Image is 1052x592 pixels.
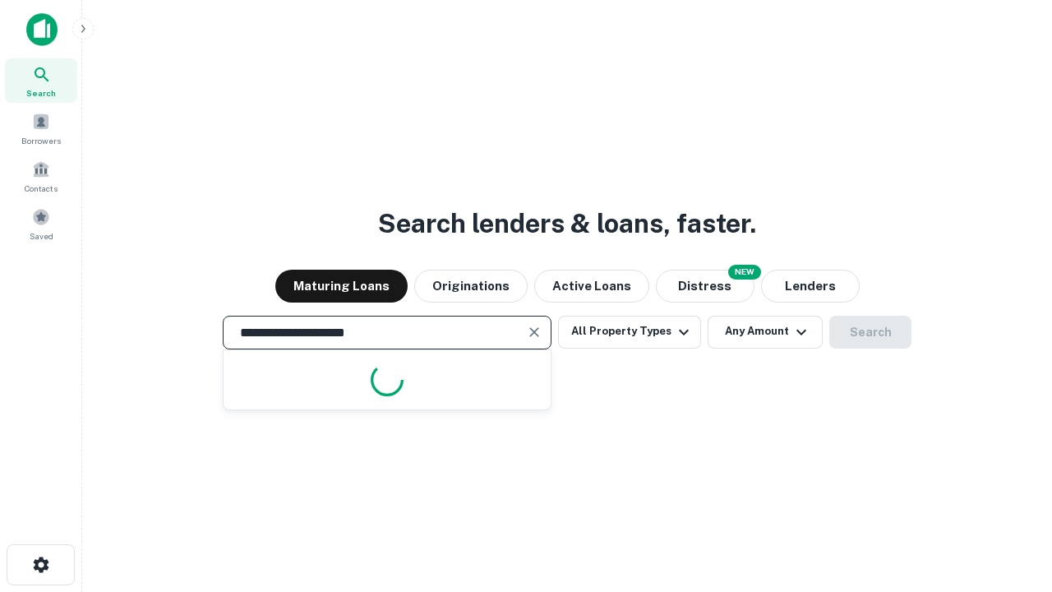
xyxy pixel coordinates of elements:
a: Borrowers [5,106,77,150]
button: Maturing Loans [275,270,408,303]
h3: Search lenders & loans, faster. [378,204,756,243]
span: Search [26,86,56,99]
button: Lenders [761,270,860,303]
div: NEW [728,265,761,280]
span: Borrowers [21,134,61,147]
span: Contacts [25,182,58,195]
a: Saved [5,201,77,246]
img: capitalize-icon.png [26,13,58,46]
button: Any Amount [708,316,823,349]
button: Originations [414,270,528,303]
button: Clear [523,321,546,344]
a: Search [5,58,77,103]
button: Active Loans [534,270,649,303]
button: Search distressed loans with lien and other non-mortgage details. [656,270,754,303]
span: Saved [30,229,53,243]
button: All Property Types [558,316,701,349]
a: Contacts [5,154,77,198]
iframe: Chat Widget [970,460,1052,539]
